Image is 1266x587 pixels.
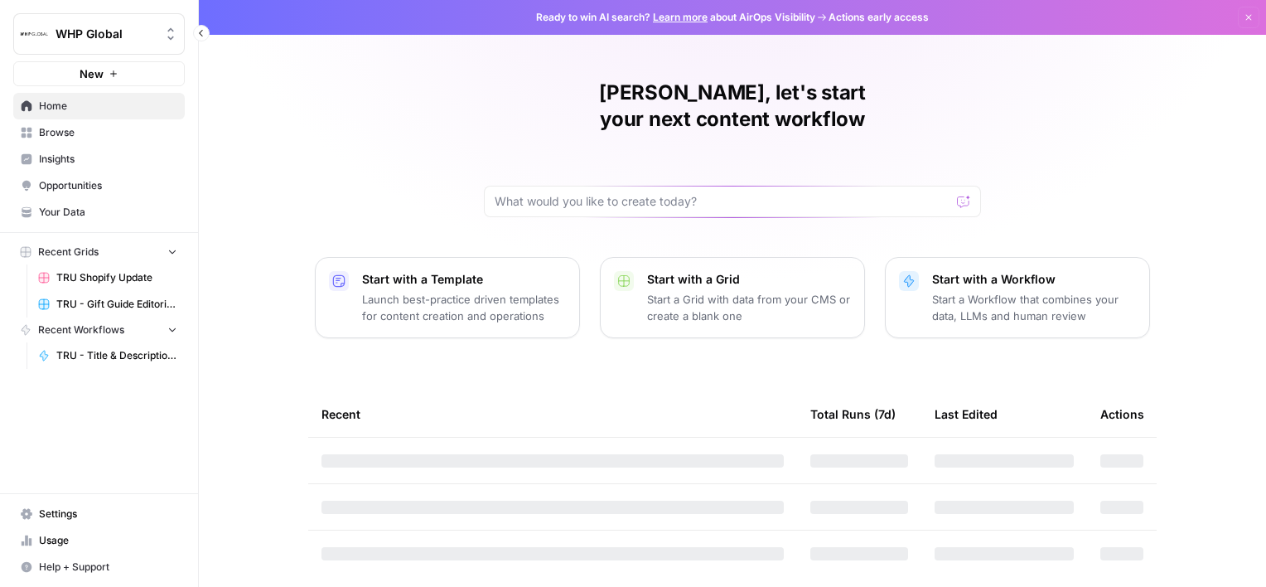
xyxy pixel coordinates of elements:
button: Workspace: WHP Global [13,13,185,55]
button: Start with a GridStart a Grid with data from your CMS or create a blank one [600,257,865,338]
span: Settings [39,507,177,522]
button: Start with a WorkflowStart a Workflow that combines your data, LLMs and human review [885,257,1150,338]
span: New [80,65,104,82]
a: Learn more [653,11,708,23]
button: Start with a TemplateLaunch best-practice driven templates for content creation and operations [315,257,580,338]
span: Help + Support [39,560,177,575]
button: New [13,61,185,86]
a: Browse [13,119,185,146]
p: Start a Grid with data from your CMS or create a blank one [647,291,851,324]
span: Ready to win AI search? about AirOps Visibility [536,10,815,25]
span: Your Data [39,205,177,220]
h1: [PERSON_NAME], let's start your next content workflow [484,80,981,133]
span: Insights [39,152,177,167]
p: Start a Workflow that combines your data, LLMs and human review [932,291,1136,324]
div: Recent [321,391,784,437]
button: Recent Workflows [13,318,185,342]
div: Actions [1100,391,1144,437]
span: WHP Global [56,26,156,42]
p: Start with a Template [362,271,566,288]
a: Settings [13,501,185,527]
p: Launch best-practice driven templates for content creation and operations [362,291,566,324]
a: Insights [13,146,185,172]
a: Opportunities [13,172,185,199]
a: TRU - Title & Description Generator [31,342,185,369]
div: Total Runs (7d) [810,391,896,437]
img: WHP Global Logo [19,19,49,49]
a: Your Data [13,199,185,226]
a: Usage [13,527,185,554]
span: TRU - Title & Description Generator [56,348,177,363]
span: Recent Workflows [38,323,124,337]
div: Last Edited [935,391,998,437]
span: Home [39,99,177,114]
a: TRU Shopify Update [31,264,185,291]
span: Recent Grids [38,245,99,260]
a: TRU - Gift Guide Editorial Articles (2025) [31,291,185,318]
span: TRU - Gift Guide Editorial Articles (2025) [56,297,177,312]
button: Help + Support [13,554,185,580]
span: Browse [39,125,177,140]
span: Usage [39,533,177,548]
input: What would you like to create today? [495,193,950,210]
p: Start with a Grid [647,271,851,288]
span: TRU Shopify Update [56,270,177,285]
p: Start with a Workflow [932,271,1136,288]
span: Opportunities [39,178,177,193]
button: Recent Grids [13,240,185,264]
a: Home [13,93,185,119]
span: Actions early access [829,10,929,25]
